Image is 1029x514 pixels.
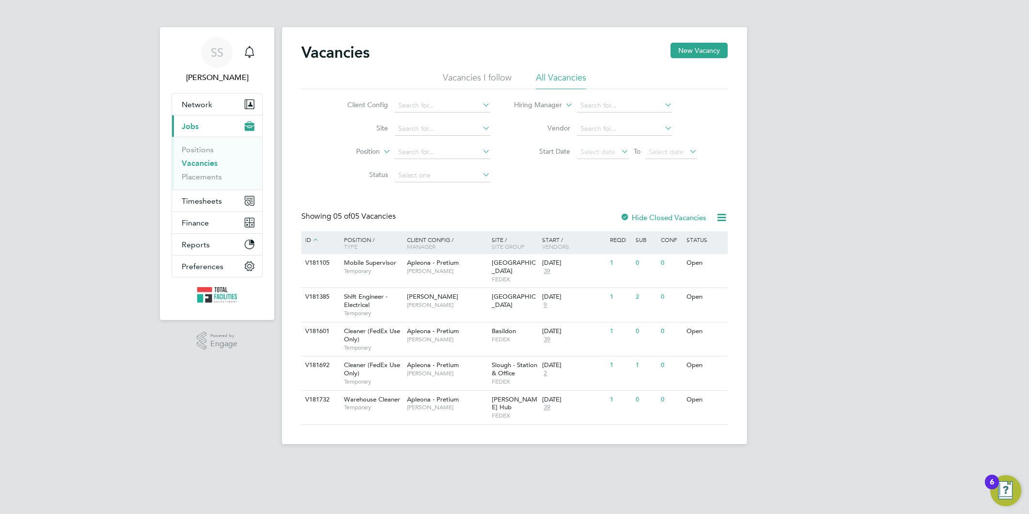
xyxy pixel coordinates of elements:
div: Open [684,254,726,272]
button: New Vacancy [670,43,728,58]
li: Vacancies I follow [443,72,512,89]
div: V181385 [303,288,337,306]
div: Open [684,391,726,409]
input: Search for... [395,99,490,112]
div: [DATE] [542,259,605,267]
span: Temporary [344,344,402,352]
label: Position [324,147,380,157]
div: Jobs [172,137,262,190]
input: Select one [395,169,490,182]
span: [PERSON_NAME] [407,292,458,301]
div: 0 [633,254,658,272]
span: [GEOGRAPHIC_DATA] [492,258,536,275]
span: Mobile Supervisor [344,258,396,267]
div: V181601 [303,322,337,340]
span: Site Group [492,242,525,250]
a: Powered byEngage [197,332,238,350]
div: Site / [489,231,540,255]
div: 0 [658,254,684,272]
span: Cleaner (FedEx Use Only) [344,327,400,343]
span: 05 Vacancies [333,211,396,221]
span: FEDEX [492,412,538,419]
span: 9 [542,301,548,309]
div: Open [684,288,726,306]
span: [PERSON_NAME] [407,301,487,309]
div: V181732 [303,391,337,409]
span: 2 [542,369,548,378]
div: [DATE] [542,396,605,404]
a: SS[PERSON_NAME] [171,37,263,83]
span: Powered by [210,332,237,340]
div: 6 [990,482,994,495]
label: Status [332,170,388,179]
span: Jobs [182,122,199,131]
div: V181105 [303,254,337,272]
a: Vacancies [182,159,218,168]
div: Reqd [608,231,633,248]
span: Temporary [344,403,402,411]
label: Vendor [514,124,570,132]
div: 0 [658,288,684,306]
label: Client Config [332,100,388,109]
span: FEDEX [492,275,538,283]
span: Timesheets [182,196,222,206]
div: Client Config / [405,231,489,255]
input: Search for... [395,145,490,159]
div: [DATE] [542,293,605,301]
div: 2 [633,288,658,306]
span: Manager [407,242,436,250]
div: 0 [633,322,658,340]
span: Select date [580,147,615,156]
div: 1 [608,288,633,306]
button: Open Resource Center, 6 new notifications [990,475,1021,506]
span: Temporary [344,378,402,385]
div: 0 [658,322,684,340]
span: Network [182,100,212,109]
span: Select date [649,147,684,156]
div: Start / [540,231,608,255]
span: To [631,145,643,158]
span: Engage [210,340,237,348]
div: Open [684,322,726,340]
li: All Vacancies [536,72,586,89]
label: Hiring Manager [506,100,562,110]
div: Status [684,231,726,248]
a: Positions [182,145,214,154]
span: 39 [542,336,552,344]
div: ID [303,231,337,249]
span: [PERSON_NAME] [407,369,487,377]
span: FEDEX [492,378,538,385]
input: Search for... [395,122,490,136]
button: Network [172,94,262,115]
span: Basildon [492,327,516,335]
div: 1 [633,356,658,374]
div: 1 [608,254,633,272]
span: Temporary [344,267,402,275]
span: Temporary [344,309,402,317]
span: [GEOGRAPHIC_DATA] [492,292,536,309]
input: Search for... [577,122,672,136]
div: 1 [608,391,633,409]
span: 05 of [333,211,351,221]
div: 0 [658,391,684,409]
label: Hide Closed Vacancies [620,213,706,222]
button: Jobs [172,115,262,137]
span: Slough - Station & Office [492,361,537,377]
span: Preferences [182,262,223,271]
input: Search for... [577,99,672,112]
nav: Main navigation [160,27,274,320]
span: Type [344,242,358,250]
span: Reports [182,240,210,249]
div: [DATE] [542,361,605,369]
div: Position / [337,231,405,255]
button: Reports [172,234,262,255]
span: SS [211,46,223,59]
a: Placements [182,172,222,181]
div: 1 [608,356,633,374]
span: FEDEX [492,336,538,343]
span: Vendors [542,242,569,250]
span: Shift Engineer - Electrical [344,292,388,309]
div: 0 [658,356,684,374]
span: Warehouse Cleaner [344,395,400,403]
span: [PERSON_NAME] [407,267,487,275]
